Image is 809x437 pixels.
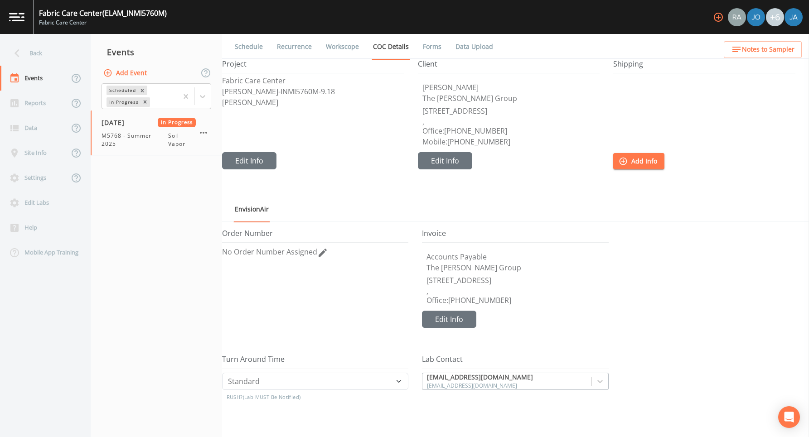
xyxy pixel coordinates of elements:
address: , [426,286,608,297]
p: Office: [PHONE_NUMBER] [422,127,600,134]
a: EnvisionAir [233,197,270,222]
button: Add Info [613,153,664,170]
span: Soil Vapor [168,132,196,148]
p: [PERSON_NAME] [222,99,404,106]
h5: Order Number [222,229,408,243]
button: Add Event [102,65,150,82]
p: Fabric Care Center [222,77,404,84]
h5: Turn Around Time [222,355,408,369]
button: Notes to Sampler [724,41,802,58]
div: Fabric Care Center (ELAM_INMI5760M) [39,8,167,19]
div: Scheduled [107,86,137,95]
p: The [PERSON_NAME] Group [426,264,608,271]
span: M5768 - Summer 2025 [102,132,168,148]
a: [DATE]In ProgressM5768 - Summer 2025Soil Vapor [91,110,222,156]
div: Remove Scheduled [137,86,147,95]
address: [STREET_ADDRESS] [426,275,608,286]
h3: RUSH? [227,390,409,404]
img: logo [9,13,24,21]
p: [PERSON_NAME] [422,84,600,91]
h5: Client [418,60,600,73]
h5: Lab Contact [422,355,608,369]
span: Notes to Sampler [742,44,794,55]
button: Edit Info [422,311,476,328]
a: Schedule [233,34,264,59]
button: Edit Info [418,152,472,169]
span: (Lab MUST Be Notified) [243,394,301,400]
address: [STREET_ADDRESS] [422,106,600,116]
address: , [422,116,600,127]
div: +6 [766,8,784,26]
a: COC Details [372,34,410,60]
p: Office: [PHONE_NUMBER] [426,297,608,304]
a: Workscope [325,34,360,59]
p: Mobile: [PHONE_NUMBER] [422,138,600,145]
h5: Invoice [422,229,608,243]
div: Events [91,41,222,63]
div: In Progress [107,97,140,107]
div: Josh Dutton [746,8,765,26]
a: Data Upload [454,34,494,59]
img: 7493944169e4cb9b715a099ebe515ac2 [728,8,746,26]
div: Remove In Progress [140,97,150,107]
p: Accounts Payable [426,253,608,260]
p: [PERSON_NAME]-INMI5760M-9.18 [222,88,404,95]
a: Recurrence [276,34,313,59]
img: 747fbe677637578f4da62891070ad3f4 [785,8,803,26]
h5: Project [222,60,404,73]
a: Forms [421,34,443,59]
div: Fabric Care Center [39,19,167,27]
span: [DATE] [102,118,131,127]
span: No Order Number Assigned [222,247,317,257]
h5: Shipping [613,60,795,73]
button: Edit Info [222,152,276,169]
div: Radlie J Storer [727,8,746,26]
span: In Progress [158,118,196,127]
img: eb8b2c35ded0d5aca28d215f14656a61 [747,8,765,26]
div: Open Intercom Messenger [778,406,800,428]
p: The [PERSON_NAME] Group [422,95,600,102]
